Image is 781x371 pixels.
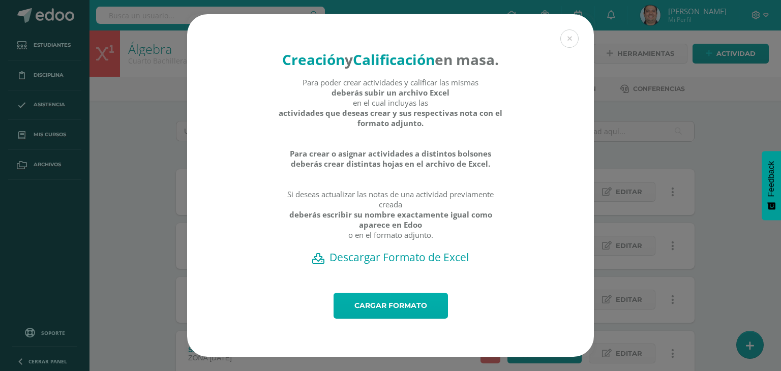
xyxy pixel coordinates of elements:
strong: y [345,50,353,69]
strong: Calificación [353,50,435,69]
button: Feedback - Mostrar encuesta [762,151,781,220]
strong: Creación [282,50,345,69]
div: Para poder crear actividades y calificar las mismas en el cual incluyas las Si deseas actualizar ... [278,77,503,250]
strong: Para crear o asignar actividades a distintos bolsones deberás crear distintas hojas en el archivo... [278,148,503,169]
a: Cargar formato [334,293,448,319]
strong: actividades que deseas crear y sus respectivas nota con el formato adjunto. [278,108,503,128]
a: Descargar Formato de Excel [205,250,576,264]
h4: en masa. [278,50,503,69]
button: Close (Esc) [560,29,579,48]
span: Feedback [767,161,776,197]
strong: deberás escribir su nombre exactamente igual como aparece en Edoo [278,209,503,230]
strong: deberás subir un archivo Excel [332,87,449,98]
